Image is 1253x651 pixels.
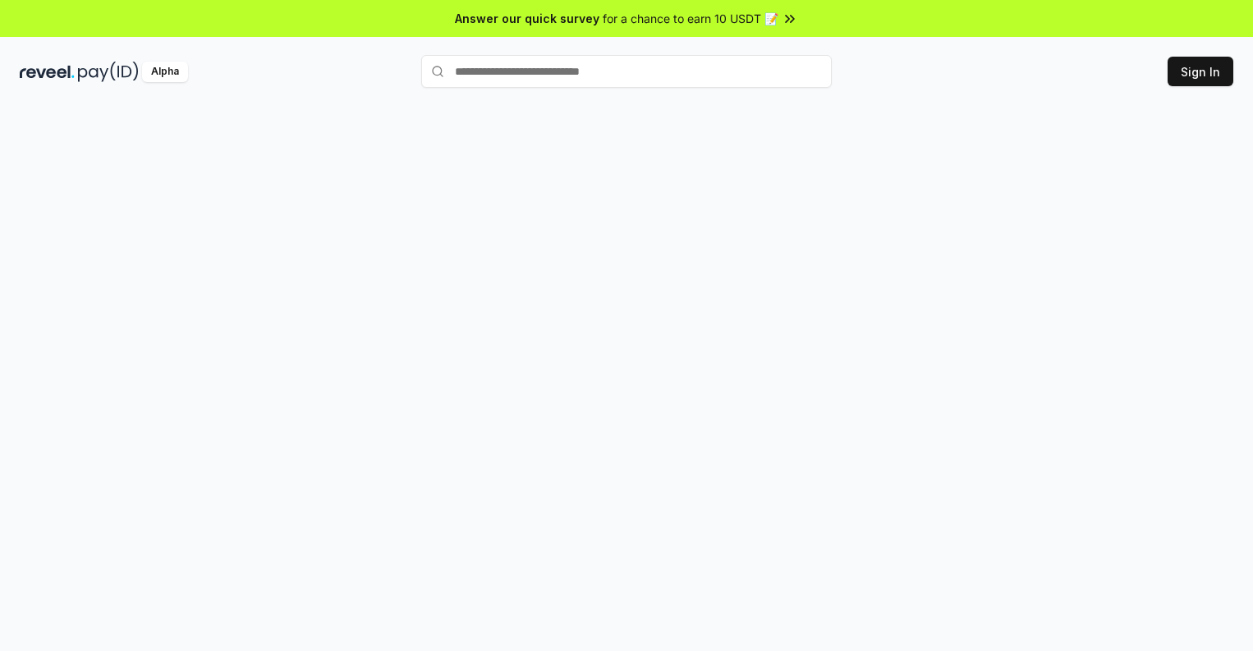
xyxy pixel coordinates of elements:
[142,62,188,82] div: Alpha
[1168,57,1233,86] button: Sign In
[455,10,599,27] span: Answer our quick survey
[20,62,75,82] img: reveel_dark
[603,10,778,27] span: for a chance to earn 10 USDT 📝
[78,62,139,82] img: pay_id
